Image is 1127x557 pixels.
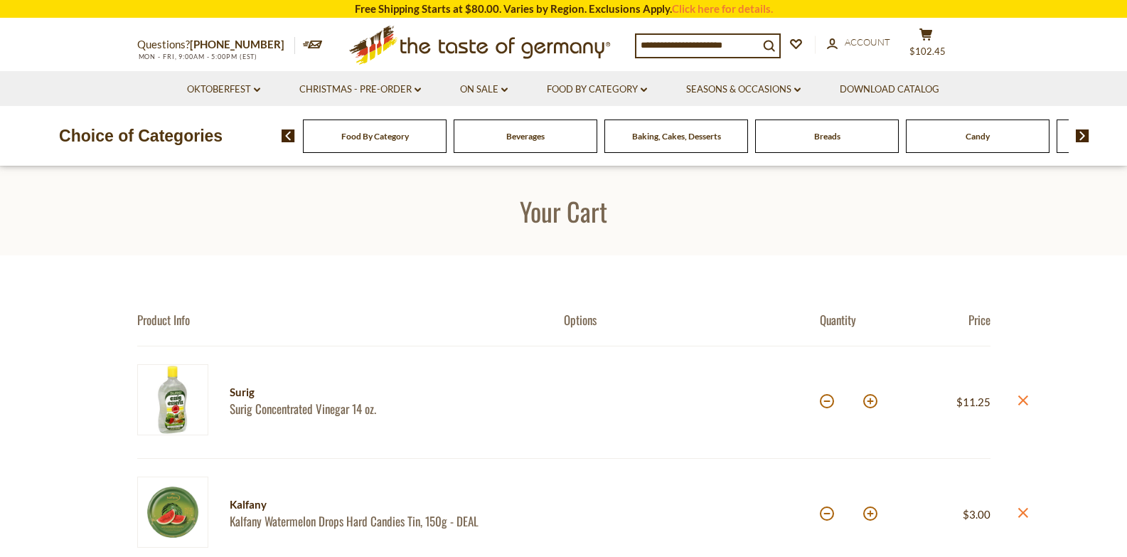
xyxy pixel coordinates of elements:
a: Breads [814,131,840,142]
a: Candy [966,131,990,142]
a: Click here for details. [672,2,773,15]
img: Surig Concentrated Vinegar [137,364,208,435]
span: $102.45 [909,46,946,57]
a: Seasons & Occasions [686,82,801,97]
div: Options [564,312,820,327]
button: $102.45 [905,28,948,63]
a: On Sale [460,82,508,97]
a: Beverages [506,131,545,142]
div: Kalfany [230,496,539,514]
span: $3.00 [963,508,990,521]
div: Price [905,312,990,327]
div: Surig [230,383,539,401]
div: Product Info [137,312,564,327]
a: Surig Concentrated Vinegar 14 oz. [230,401,539,416]
img: next arrow [1076,129,1089,142]
h1: Your Cart [44,195,1083,227]
a: Food By Category [341,131,409,142]
a: Christmas - PRE-ORDER [299,82,421,97]
a: [PHONE_NUMBER] [190,38,284,51]
div: Quantity [820,312,905,327]
p: Questions? [137,36,295,54]
a: Baking, Cakes, Desserts [632,131,721,142]
a: Kalfany Watermelon Drops Hard Candies Tin, 150g - DEAL [230,514,539,529]
a: Food By Category [547,82,647,97]
img: previous arrow [282,129,295,142]
a: Download Catalog [840,82,939,97]
a: Account [827,35,890,51]
a: Oktoberfest [187,82,260,97]
span: MON - FRI, 9:00AM - 5:00PM (EST) [137,53,258,60]
span: Account [845,36,890,48]
img: Kalfany Watermelon Drops [137,477,208,548]
span: $11.25 [956,396,990,408]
